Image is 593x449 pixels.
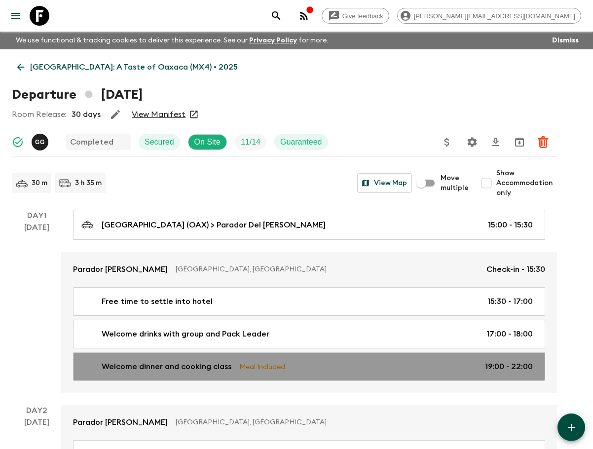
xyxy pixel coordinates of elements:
svg: Synced Successfully [12,136,24,148]
button: menu [6,6,26,26]
h1: Departure [DATE] [12,85,143,105]
p: Parador [PERSON_NAME] [73,416,168,428]
button: Download CSV [486,132,506,152]
span: Give feedback [337,12,389,20]
p: 30 m [32,178,47,188]
p: 30 days [72,109,101,120]
span: Move multiple [441,173,469,193]
div: On Site [188,134,227,150]
button: Archive (Completed, Cancelled or Unsynced Departures only) [510,132,529,152]
a: [GEOGRAPHIC_DATA] (OAX) > Parador Del [PERSON_NAME]15:00 - 15:30 [73,210,545,240]
p: 3 h 35 m [75,178,102,188]
a: Welcome drinks with group and Pack Leader17:00 - 18:00 [73,320,545,348]
p: Completed [70,136,113,148]
p: Guaranteed [280,136,322,148]
p: On Site [194,136,221,148]
div: Trip Fill [235,134,266,150]
button: Delete [533,132,553,152]
div: [DATE] [24,222,49,393]
a: Parador [PERSON_NAME][GEOGRAPHIC_DATA], [GEOGRAPHIC_DATA] [61,405,557,440]
p: [GEOGRAPHIC_DATA], [GEOGRAPHIC_DATA] [176,417,537,427]
a: Welcome dinner and cooking classMeal Included19:00 - 22:00 [73,352,545,381]
p: 11 / 14 [241,136,260,148]
p: Day 1 [12,210,61,222]
a: View Manifest [132,110,185,119]
p: [GEOGRAPHIC_DATA]: A Taste of Oaxaca (MX4) • 2025 [30,61,238,73]
a: Privacy Policy [249,37,297,44]
span: Show Accommodation only [496,168,557,198]
p: Meal Included [239,361,285,372]
p: [GEOGRAPHIC_DATA] (OAX) > Parador Del [PERSON_NAME] [102,219,326,231]
button: Settings [462,132,482,152]
div: [PERSON_NAME][EMAIL_ADDRESS][DOMAIN_NAME] [397,8,581,24]
button: search adventures [266,6,286,26]
p: [GEOGRAPHIC_DATA], [GEOGRAPHIC_DATA] [176,264,479,274]
p: We use functional & tracking cookies to deliver this experience. See our for more. [12,32,332,49]
a: Parador [PERSON_NAME][GEOGRAPHIC_DATA], [GEOGRAPHIC_DATA]Check-in - 15:30 [61,252,557,287]
p: 15:30 - 17:00 [487,296,533,307]
a: [GEOGRAPHIC_DATA]: A Taste of Oaxaca (MX4) • 2025 [12,57,243,77]
p: Day 2 [12,405,61,416]
div: Secured [139,134,180,150]
span: Gerardo Guerrero Mata [32,137,50,145]
p: Welcome drinks with group and Pack Leader [102,328,269,340]
p: Check-in - 15:30 [486,263,545,275]
button: View Map [357,173,412,193]
p: Free time to settle into hotel [102,296,213,307]
p: 19:00 - 22:00 [485,361,533,373]
p: Welcome dinner and cooking class [102,361,231,373]
button: Dismiss [550,34,581,47]
p: Parador [PERSON_NAME] [73,263,168,275]
p: Room Release: [12,109,67,120]
span: [PERSON_NAME][EMAIL_ADDRESS][DOMAIN_NAME] [408,12,581,20]
button: Update Price, Early Bird Discount and Costs [437,132,457,152]
a: Give feedback [322,8,389,24]
p: 17:00 - 18:00 [486,328,533,340]
p: 15:00 - 15:30 [488,219,533,231]
a: Free time to settle into hotel15:30 - 17:00 [73,287,545,316]
p: Secured [145,136,174,148]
